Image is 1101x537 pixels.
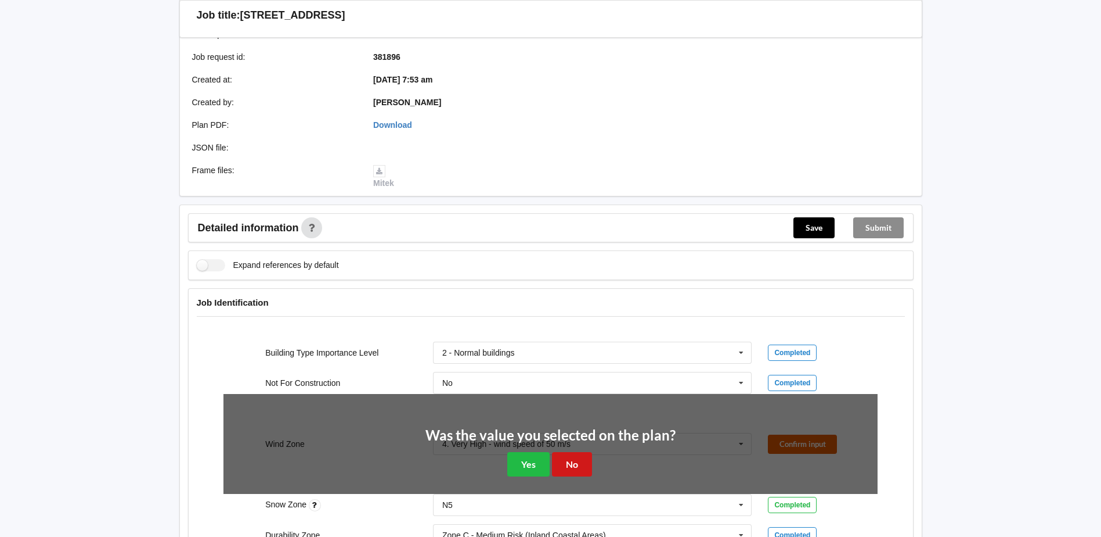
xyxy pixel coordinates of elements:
[425,427,676,445] h2: Was the value you selected on the plan?
[197,259,339,271] label: Expand references by default
[184,74,366,85] div: Created at :
[373,52,400,62] b: 381896
[373,120,412,130] a: Download
[507,452,550,476] button: Yes
[184,164,366,189] div: Frame files :
[768,345,817,361] div: Completed
[442,349,515,357] div: 2 - Normal buildings
[265,378,340,388] label: Not For Construction
[552,452,592,476] button: No
[442,501,453,509] div: N5
[793,217,835,238] button: Save
[373,166,394,188] a: Mitek
[197,9,240,22] h3: Job title:
[197,297,905,308] h4: Job Identification
[373,75,432,84] b: [DATE] 7:53 am
[768,375,817,391] div: Completed
[184,119,366,131] div: Plan PDF :
[184,51,366,63] div: Job request id :
[265,500,309,509] label: Snow Zone
[373,98,441,107] b: [PERSON_NAME]
[198,223,299,233] span: Detailed information
[184,96,366,108] div: Created by :
[265,348,378,357] label: Building Type Importance Level
[442,379,453,387] div: No
[240,9,345,22] h3: [STREET_ADDRESS]
[184,142,366,153] div: JSON file :
[768,497,817,513] div: Completed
